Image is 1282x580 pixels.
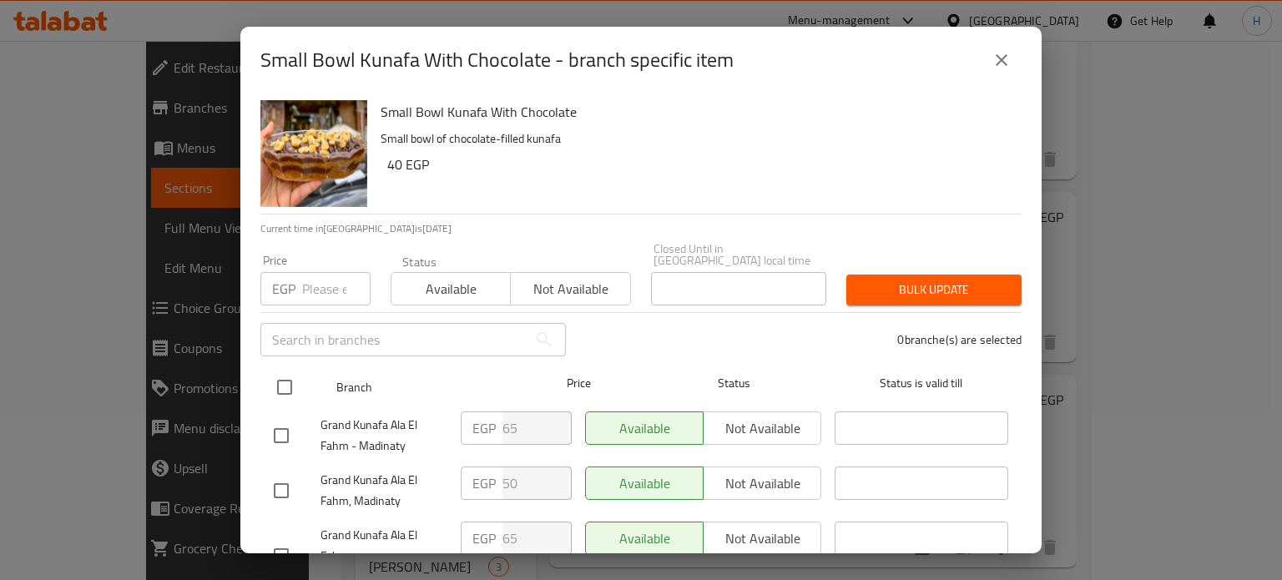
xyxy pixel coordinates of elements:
p: Current time in [GEOGRAPHIC_DATA] is [DATE] [260,221,1022,236]
span: Bulk update [860,280,1008,300]
input: Please enter price [302,272,371,305]
p: EGP [272,279,295,299]
span: Status [648,373,821,394]
span: Status is valid till [835,373,1008,394]
h6: Small Bowl Kunafa With Chocolate [381,100,1008,124]
button: Not available [510,272,630,305]
p: Small bowl of chocolate-filled kunafa [381,129,1008,149]
span: Available [398,277,504,301]
button: Bulk update [846,275,1022,305]
p: EGP [472,473,496,493]
span: Price [523,373,634,394]
p: EGP [472,528,496,548]
input: Please enter price [502,467,572,500]
p: 0 branche(s) are selected [897,331,1022,348]
img: Small Bowl Kunafa With Chocolate [260,100,367,207]
h2: Small Bowl Kunafa With Chocolate - branch specific item [260,47,734,73]
span: Branch [336,377,510,398]
input: Search in branches [260,323,527,356]
p: EGP [472,418,496,438]
span: Not available [517,277,623,301]
button: close [982,40,1022,80]
button: Available [391,272,511,305]
span: Grand Kunafa Ala El Fahm - Madinaty [320,415,447,456]
input: Please enter price [502,411,572,445]
input: Please enter price [502,522,572,555]
span: Grand Kunafa Ala El Fahm, Madinaty [320,470,447,512]
h6: 40 EGP [387,153,1008,176]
